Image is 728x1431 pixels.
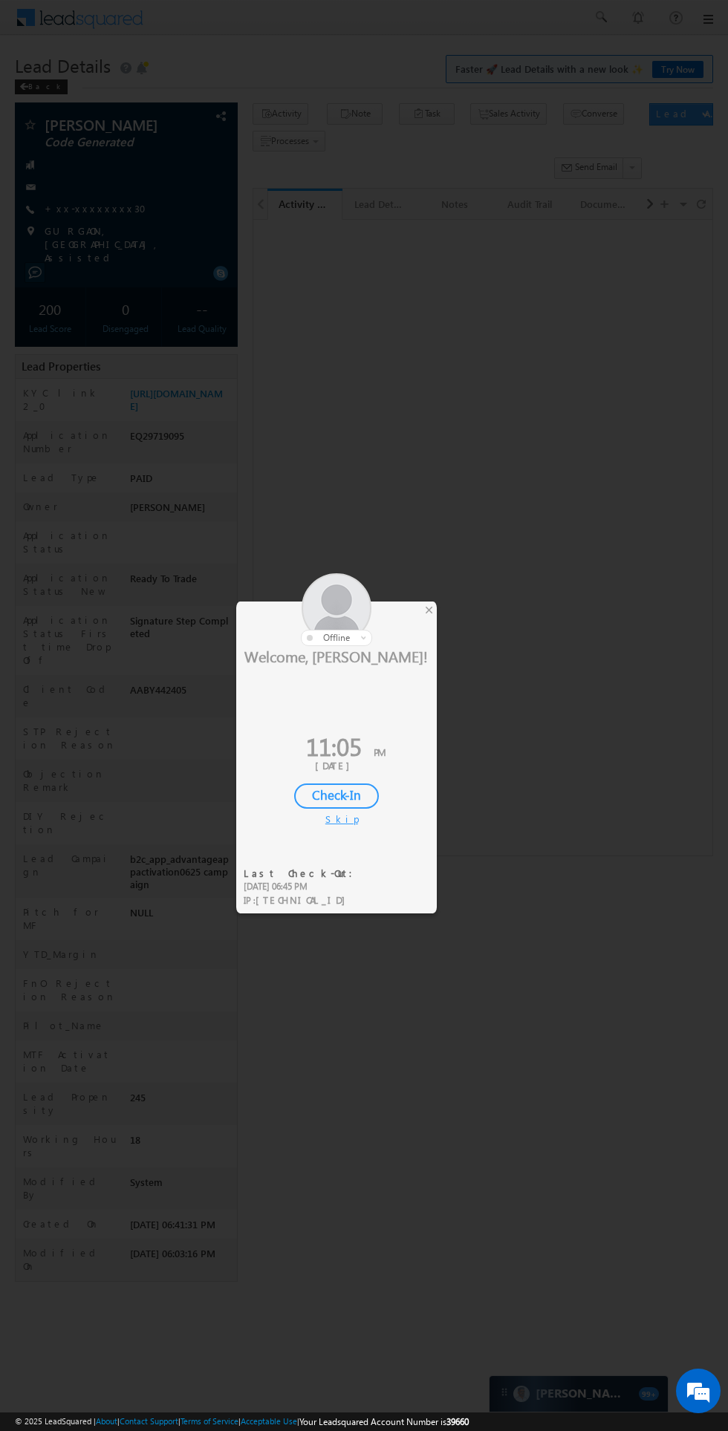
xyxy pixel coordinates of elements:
a: Terms of Service [181,1416,238,1426]
div: IP : [244,893,362,907]
span: 39660 [446,1416,469,1427]
div: Last Check-Out: [244,867,362,880]
span: Your Leadsquared Account Number is [299,1416,469,1427]
span: © 2025 LeadSquared | | | | | [15,1415,469,1429]
div: Welcome, [PERSON_NAME]! [236,646,437,665]
div: Check-In [294,783,379,809]
div: × [421,602,437,618]
span: [TECHNICAL_ID] [256,893,353,906]
a: About [96,1416,117,1426]
span: PM [374,746,386,758]
div: [DATE] 06:45 PM [244,880,362,893]
a: Acceptable Use [241,1416,297,1426]
div: Skip [325,812,348,826]
a: Contact Support [120,1416,178,1426]
span: 11:05 [306,729,362,763]
span: offline [323,632,350,643]
div: [DATE] [247,759,426,772]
